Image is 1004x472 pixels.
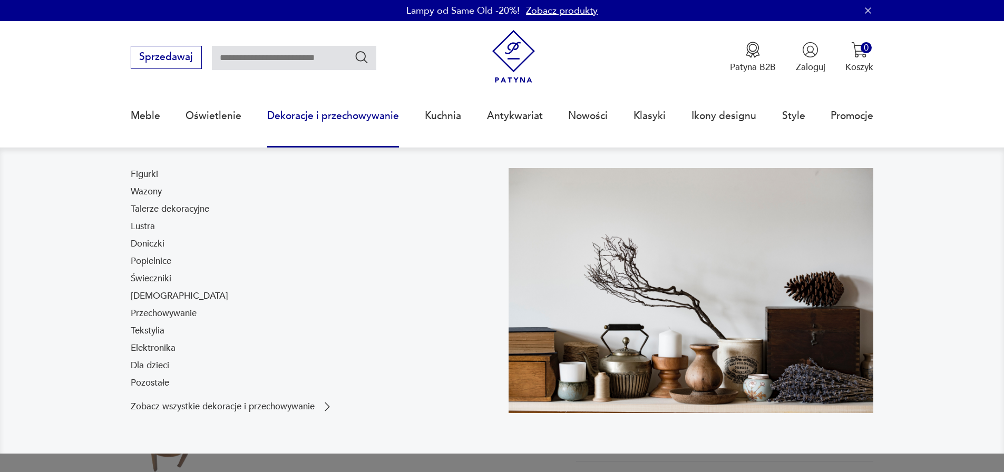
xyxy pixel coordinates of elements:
p: Lampy od Same Old -20%! [406,4,520,17]
a: Popielnice [131,255,171,268]
a: Pozostałe [131,377,169,389]
img: Ikona medalu [745,42,761,58]
a: Meble [131,92,160,140]
div: 0 [861,42,872,53]
a: Style [782,92,805,140]
a: Nowości [568,92,608,140]
img: cfa44e985ea346226f89ee8969f25989.jpg [509,168,874,413]
a: Figurki [131,168,158,181]
button: Sprzedawaj [131,46,202,69]
a: Klasyki [633,92,666,140]
a: Zobacz produkty [526,4,598,17]
button: Szukaj [354,50,369,65]
button: Patyna B2B [730,42,776,73]
button: Zaloguj [796,42,825,73]
a: Zobacz wszystkie dekoracje i przechowywanie [131,400,334,413]
a: Tekstylia [131,324,164,337]
img: Patyna - sklep z meblami i dekoracjami vintage [487,30,540,83]
a: Kuchnia [425,92,461,140]
img: Ikonka użytkownika [802,42,818,58]
a: Wazony [131,185,162,198]
a: Ikona medaluPatyna B2B [730,42,776,73]
button: 0Koszyk [845,42,873,73]
a: Ikony designu [691,92,756,140]
p: Zaloguj [796,61,825,73]
a: Dla dzieci [131,359,169,372]
p: Koszyk [845,61,873,73]
a: Doniczki [131,238,164,250]
p: Patyna B2B [730,61,776,73]
a: Talerze dekoracyjne [131,203,209,215]
p: Zobacz wszystkie dekoracje i przechowywanie [131,402,315,411]
a: Świeczniki [131,272,171,285]
a: Lustra [131,220,155,233]
a: Sprzedawaj [131,54,202,62]
a: Oświetlenie [186,92,241,140]
a: [DEMOGRAPHIC_DATA] [131,290,228,302]
img: Ikona koszyka [851,42,867,58]
a: Elektronika [131,342,176,355]
a: Antykwariat [487,92,543,140]
a: Przechowywanie [131,307,197,320]
a: Dekoracje i przechowywanie [267,92,399,140]
a: Promocje [831,92,873,140]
